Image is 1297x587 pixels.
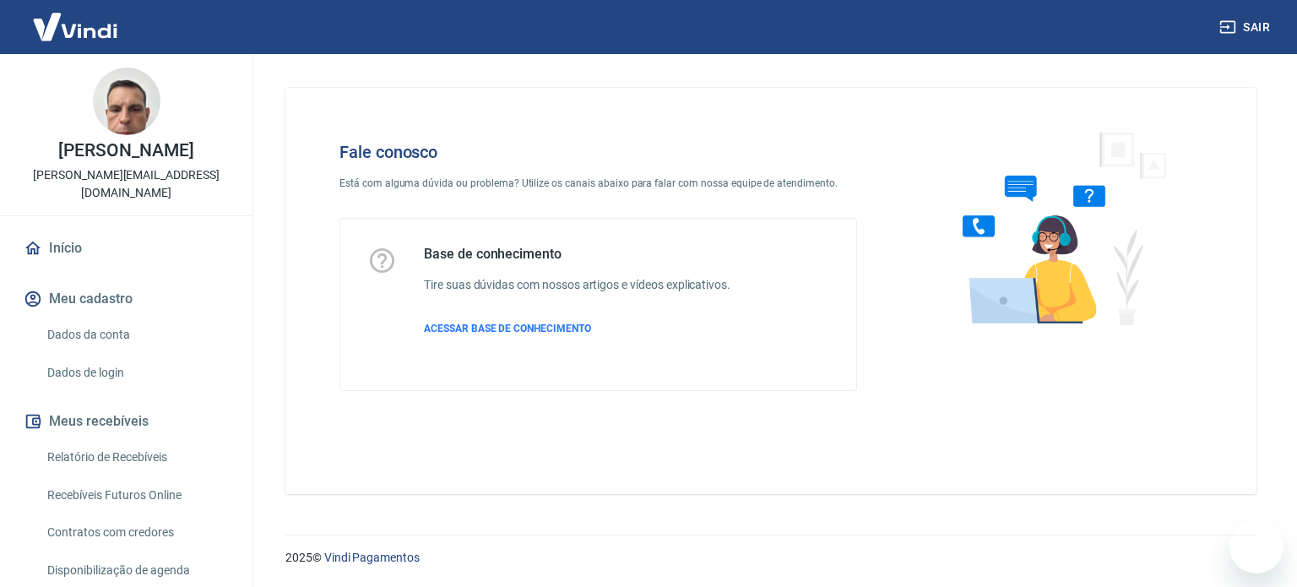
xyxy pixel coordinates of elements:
[41,356,232,390] a: Dados de login
[424,276,730,294] h6: Tire suas dúvidas com nossos artigos e vídeos explicativos.
[1216,12,1277,43] button: Sair
[424,246,730,263] h5: Base de conhecimento
[41,515,232,550] a: Contratos com credores
[424,321,730,336] a: ACESSAR BASE DE CONHECIMENTO
[20,230,232,267] a: Início
[339,176,857,191] p: Está com alguma dúvida ou problema? Utilize os canais abaixo para falar com nossa equipe de atend...
[339,142,857,162] h4: Fale conosco
[1229,519,1283,573] iframe: Botão para abrir a janela de mensagens, conversa em andamento
[58,142,193,160] p: [PERSON_NAME]
[41,478,232,513] a: Recebíveis Futuros Online
[41,440,232,475] a: Relatório de Recebíveis
[41,318,232,352] a: Dados da conta
[324,551,420,564] a: Vindi Pagamentos
[93,68,160,135] img: c81e013a-d4d5-4fcc-8cb3-8acb21df5fa9.jpeg
[20,280,232,318] button: Meu cadastro
[20,403,232,440] button: Meus recebíveis
[14,166,239,202] p: [PERSON_NAME][EMAIL_ADDRESS][DOMAIN_NAME]
[424,323,591,334] span: ACESSAR BASE DE CONHECIMENTO
[20,1,130,52] img: Vindi
[285,549,1256,567] p: 2025 ©
[929,115,1186,340] img: Fale conosco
